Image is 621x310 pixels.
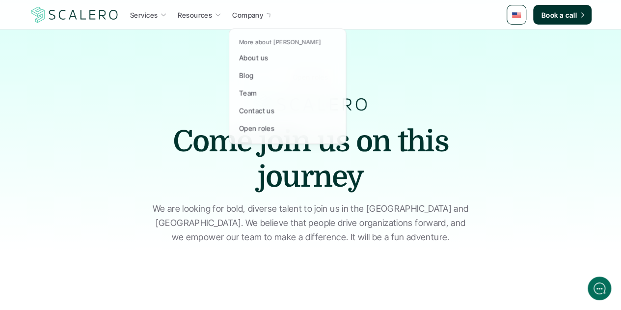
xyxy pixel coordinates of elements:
[130,10,158,20] p: Services
[29,6,120,24] a: Scalero company logotype
[533,5,592,25] a: Book a call
[178,10,212,20] p: Resources
[588,277,611,300] iframe: gist-messenger-bubble-iframe
[236,84,339,102] a: Team
[239,53,268,63] p: About us
[236,102,339,119] a: Contact us
[239,105,274,115] p: Contact us
[232,10,263,20] p: Company
[239,123,274,133] p: Open roles
[151,202,470,244] p: We are looking for bold, diverse talent to join us in the [GEOGRAPHIC_DATA] and [GEOGRAPHIC_DATA]...
[236,119,339,137] a: Open roles
[63,70,118,78] span: New conversation
[82,247,124,253] span: We run on Gist
[163,124,458,195] h1: Come join us on this journey
[236,49,339,66] a: About us
[8,63,189,84] button: New conversation
[29,5,120,24] img: Scalero company logotype
[239,70,254,81] p: Blog
[239,39,321,46] p: More about [PERSON_NAME]
[236,66,339,84] a: Blog
[239,88,257,98] p: Team
[541,10,577,20] p: Book a call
